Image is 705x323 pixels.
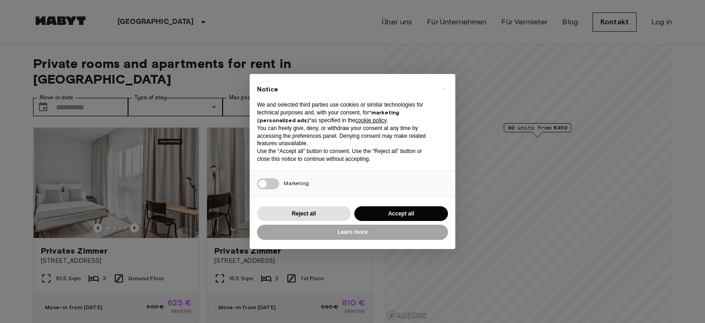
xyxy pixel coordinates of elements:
strong: “marketing (personalized ads)” [257,109,399,124]
p: We and selected third parties use cookies or similar technologies for technical purposes and, wit... [257,101,433,124]
button: Close this notice [436,81,451,96]
button: Learn more [257,225,448,240]
a: cookie policy [355,117,386,124]
h2: Notice [257,85,433,94]
button: Accept all [354,206,448,221]
span: Marketing [284,180,309,187]
span: × [442,83,445,94]
button: Reject all [257,206,351,221]
p: You can freely give, deny, or withdraw your consent at any time by accessing the preferences pane... [257,125,433,147]
p: Use the “Accept all” button to consent. Use the “Reject all” button or close this notice to conti... [257,147,433,163]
